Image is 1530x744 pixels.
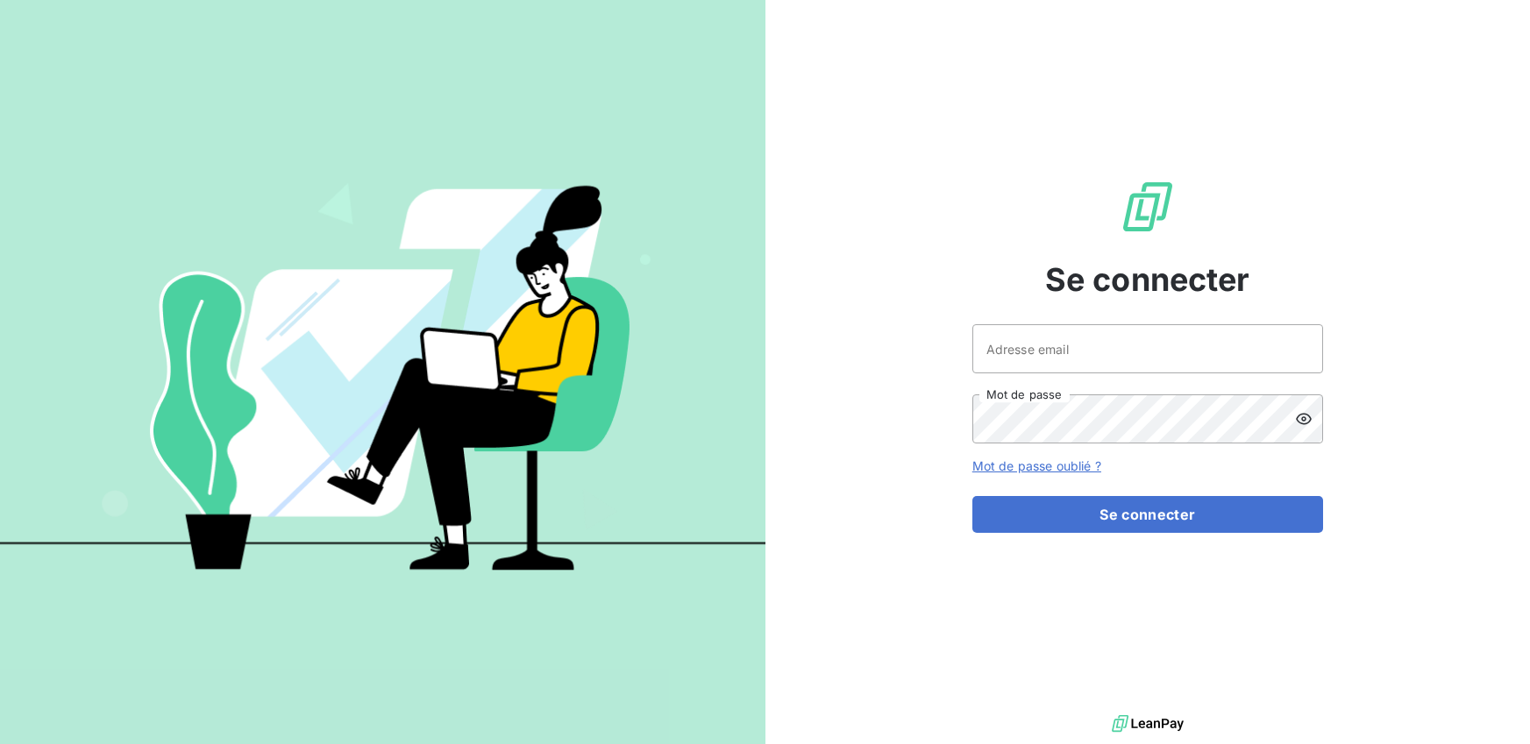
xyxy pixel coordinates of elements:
[972,458,1101,473] a: Mot de passe oublié ?
[972,324,1323,373] input: placeholder
[1112,711,1184,737] img: logo
[1045,256,1250,303] span: Se connecter
[1120,179,1176,235] img: Logo LeanPay
[972,496,1323,533] button: Se connecter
